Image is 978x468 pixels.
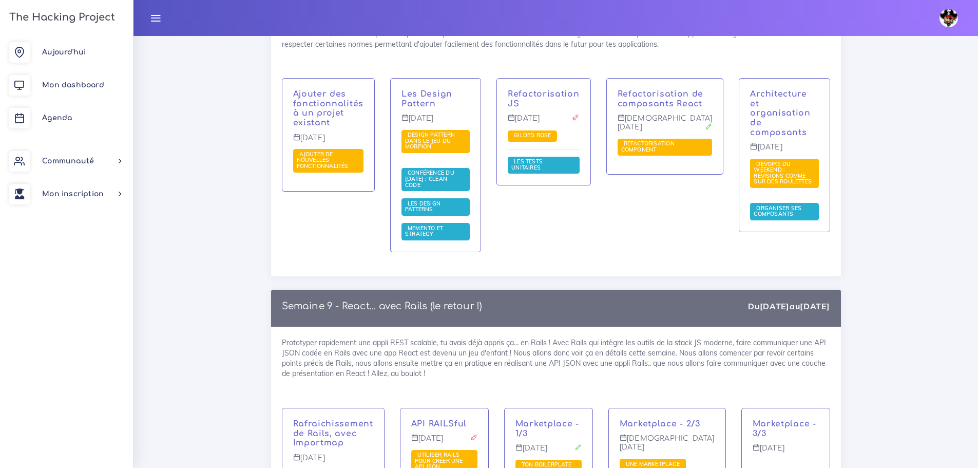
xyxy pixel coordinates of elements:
[297,151,351,170] a: Ajouter de nouvelles fonctionnalités
[293,134,364,150] p: [DATE]
[411,434,477,451] p: [DATE]
[621,140,675,154] a: Refactorisation Component
[42,190,104,198] span: Mon inscription
[515,444,582,460] p: [DATE]
[405,200,440,213] span: Les design patterns
[511,132,553,139] span: Gilded Rose
[620,434,715,459] p: [DEMOGRAPHIC_DATA][DATE]
[760,301,790,311] strong: [DATE]
[297,151,351,170] span: Ajouter de nouvelles fonctionnalités
[508,89,580,108] a: Refactorisation JS
[939,9,958,27] img: avatar
[42,157,94,165] span: Communauté
[293,419,373,448] p: Rafraichissement de Rails, avec Importmap
[620,419,715,429] p: Marketplace - 2/3
[750,143,818,159] p: [DATE]
[511,132,553,139] a: Gilded Rose
[401,89,452,108] a: Les Design Pattern
[618,114,713,139] p: [DEMOGRAPHIC_DATA][DATE]
[42,114,72,122] span: Agenda
[754,204,801,218] a: Organiser ses composants
[405,132,455,151] a: Design Pattern dans le jeu du Morpion
[293,89,364,127] a: Ajouter des fonctionnalités à un projet existant
[754,160,814,185] a: Devoirs du weekend : révisions comme sur des roulettes
[511,158,543,172] a: Les tests unitaires
[623,460,682,467] span: Une marketplace
[271,17,841,276] div: Cette semaine, nous allons quitter un peu React pour nous tourner sur le monde des Design Pattern...
[42,81,104,89] span: Mon dashboard
[282,301,483,312] p: Semaine 9 - React... avec Rails (le retour !)
[800,301,830,311] strong: [DATE]
[753,444,819,460] p: [DATE]
[411,419,477,429] p: API RAILSful
[753,419,819,439] p: Marketplace - 3/3
[401,114,470,130] p: [DATE]
[42,48,86,56] span: Aujourd'hui
[405,170,454,189] a: Conférence du [DATE] : clean code
[618,89,704,108] a: Refactorisation de composants React
[405,200,440,214] a: Les design patterns
[6,12,115,23] h3: The Hacking Project
[748,301,830,312] div: Du au
[405,224,443,238] a: Memento et Strategy
[750,89,810,137] a: Architecture et organisation de composants
[621,140,675,153] span: Refactorisation Component
[515,419,582,439] p: Marketplace - 1/3
[508,114,580,130] p: [DATE]
[511,158,543,171] span: Les tests unitaires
